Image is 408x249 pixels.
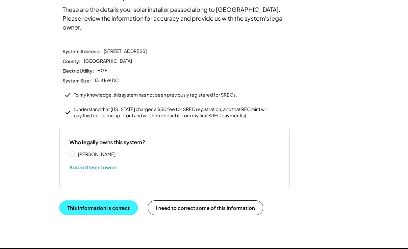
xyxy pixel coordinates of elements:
[94,77,119,84] div: 13.8 kW DC
[104,48,147,55] div: [STREET_ADDRESS]
[97,67,108,74] div: BGE
[63,48,100,54] div: System Address:
[74,92,237,98] div: To my knowledge, this system has not been previously registered for SRECs.
[69,162,117,172] button: Add a different owner
[148,200,263,215] button: I need to correct some of this information
[76,152,135,156] label: [PERSON_NAME]
[74,106,271,119] div: I understand that [US_STATE] charges a $50 fee for SREC registration, and that RECmint will pay t...
[63,58,81,64] div: County:
[84,58,132,64] div: [GEOGRAPHIC_DATA]
[63,68,94,74] div: Electric Utility:
[63,78,91,83] div: System Size:
[63,5,293,32] div: These are the details your solar installer passed along to [GEOGRAPHIC_DATA]. Please review the i...
[59,200,138,215] button: This information is correct
[69,139,145,146] div: Who legally owns this system?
